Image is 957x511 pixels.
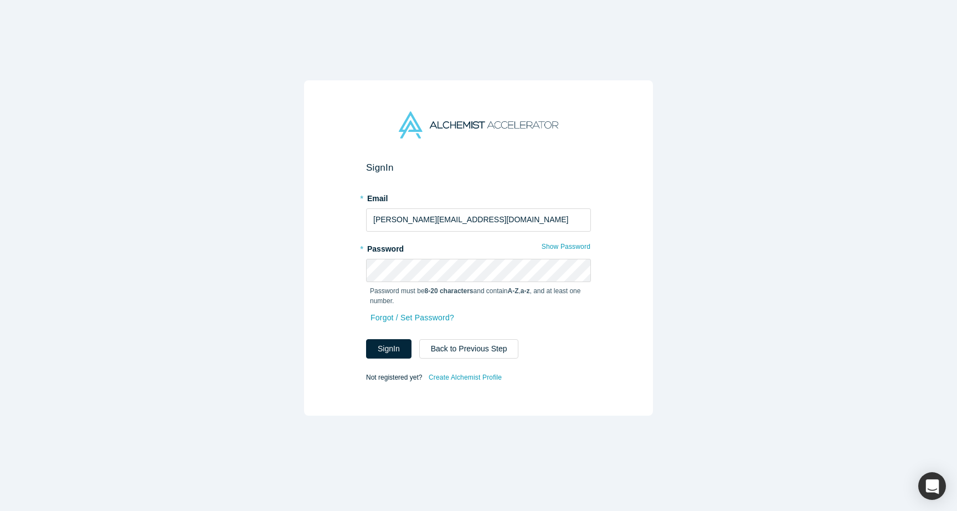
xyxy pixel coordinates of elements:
strong: A-Z [508,287,519,295]
button: Show Password [541,239,591,254]
strong: 8-20 characters [425,287,474,295]
strong: a-z [521,287,530,295]
a: Create Alchemist Profile [428,370,502,385]
button: Back to Previous Step [419,339,519,359]
h2: Sign In [366,162,591,173]
img: Alchemist Accelerator Logo [399,111,558,139]
a: Forgot / Set Password? [370,308,455,328]
p: Password must be and contain , , and at least one number. [370,286,587,306]
label: Password [366,239,591,255]
button: SignIn [366,339,411,359]
span: Not registered yet? [366,373,422,381]
label: Email [366,189,591,205]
